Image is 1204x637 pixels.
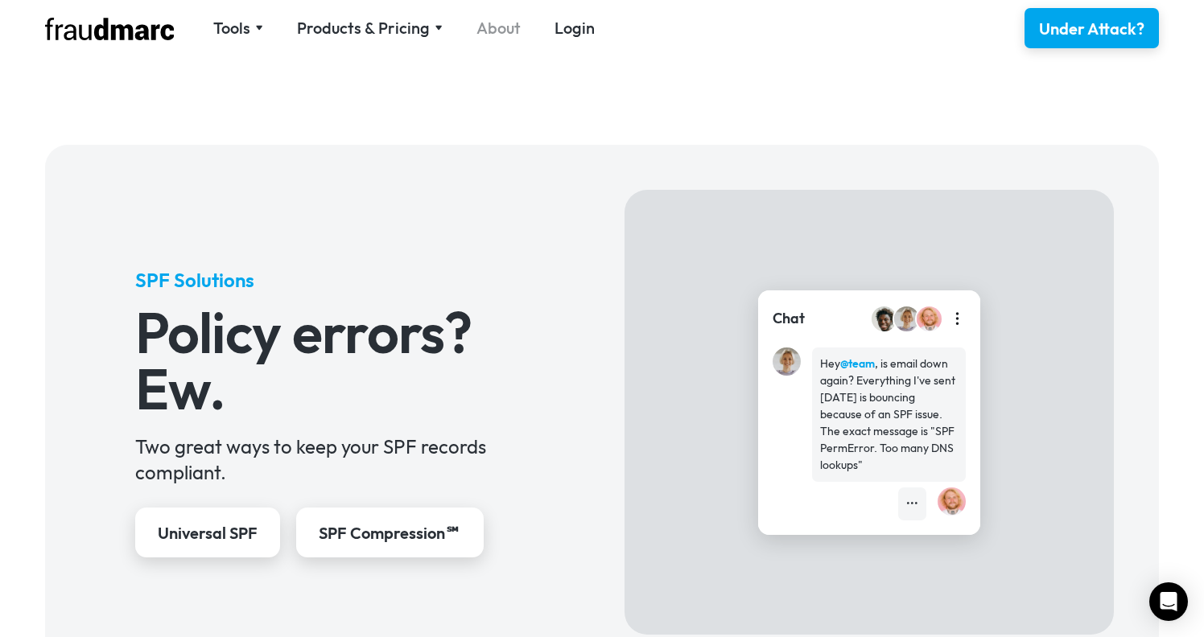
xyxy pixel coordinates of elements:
strong: @team [840,356,875,371]
h5: SPF Solutions [135,267,535,293]
div: Universal SPF [158,522,258,545]
div: Two great ways to keep your SPF records compliant. [135,434,535,485]
div: Chat [773,308,805,329]
div: Tools [213,17,263,39]
a: SPF Compression℠ [296,508,484,557]
a: Under Attack? [1025,8,1159,48]
a: Universal SPF [135,508,280,557]
div: Under Attack? [1039,18,1144,40]
div: ••• [906,495,918,512]
div: Hey , is email down again? Everything I've sent [DATE] is bouncing because of an SPF issue. The e... [820,355,958,474]
div: Open Intercom Messenger [1149,582,1188,621]
a: Login [555,17,595,39]
div: Products & Pricing [297,17,430,39]
div: Tools [213,17,250,39]
h3: Policy errors? Ew. [135,304,535,417]
div: Products & Pricing [297,17,443,39]
a: About [476,17,521,39]
div: SPF Compression℠ [319,522,461,545]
